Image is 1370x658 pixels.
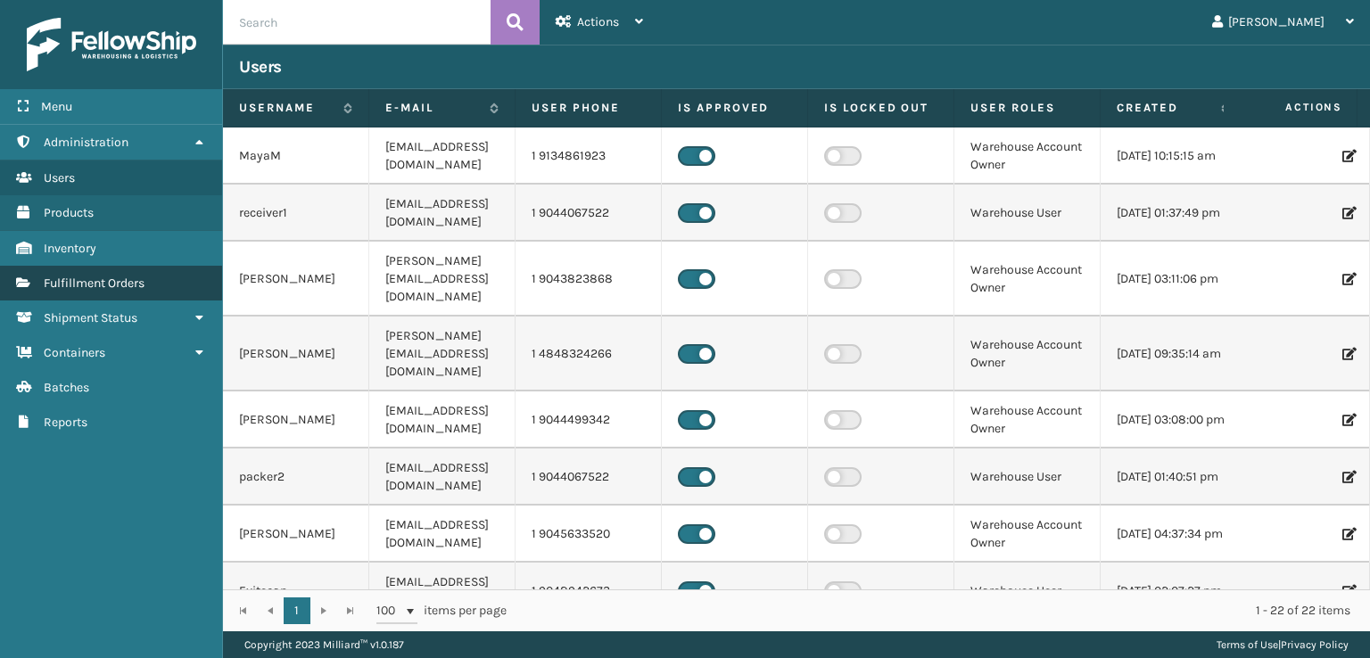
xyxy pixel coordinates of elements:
[1342,150,1353,162] i: Edit
[284,597,310,624] a: 1
[954,448,1101,506] td: Warehouse User
[678,100,791,116] label: Is Approved
[1101,317,1247,391] td: [DATE] 09:35:14 am
[223,563,369,620] td: Exitscan
[239,100,334,116] label: Username
[44,135,128,150] span: Administration
[954,563,1101,620] td: Warehouse User
[954,185,1101,242] td: Warehouse User
[1342,585,1353,597] i: Edit
[532,100,645,116] label: User phone
[369,563,516,620] td: [EMAIL_ADDRESS][DOMAIN_NAME]
[44,380,89,395] span: Batches
[376,602,403,620] span: 100
[44,310,137,325] span: Shipment Status
[223,127,369,185] td: MayaM
[239,56,282,78] h3: Users
[369,391,516,448] td: [EMAIL_ADDRESS][DOMAIN_NAME]
[1101,391,1247,448] td: [DATE] 03:08:00 pm
[376,597,507,624] span: items per page
[516,127,662,185] td: 1 9134861923
[369,127,516,185] td: [EMAIL_ADDRESS][DOMAIN_NAME]
[516,185,662,242] td: 1 9044067522
[1101,448,1247,506] td: [DATE] 01:40:51 pm
[516,317,662,391] td: 1 4848324266
[1217,631,1349,658] div: |
[970,100,1084,116] label: User Roles
[1101,563,1247,620] td: [DATE] 02:07:27 pm
[1101,127,1247,185] td: [DATE] 10:15:15 am
[577,14,619,29] span: Actions
[954,317,1101,391] td: Warehouse Account Owner
[223,506,369,563] td: [PERSON_NAME]
[223,391,369,448] td: [PERSON_NAME]
[44,205,94,220] span: Products
[516,506,662,563] td: 1 9045633520
[1342,348,1353,360] i: Edit
[44,415,87,430] span: Reports
[27,18,196,71] img: logo
[244,631,404,658] p: Copyright 2023 Milliard™ v 1.0.187
[516,563,662,620] td: 1 9048942673
[1217,638,1278,651] a: Terms of Use
[954,242,1101,317] td: Warehouse Account Owner
[1281,638,1349,651] a: Privacy Policy
[1342,273,1353,285] i: Edit
[369,506,516,563] td: [EMAIL_ADDRESS][DOMAIN_NAME]
[1342,207,1353,219] i: Edit
[1229,93,1353,122] span: Actions
[44,276,144,291] span: Fulfillment Orders
[1342,528,1353,540] i: Edit
[516,391,662,448] td: 1 9044499342
[532,602,1350,620] div: 1 - 22 of 22 items
[516,242,662,317] td: 1 9043823868
[369,317,516,391] td: [PERSON_NAME][EMAIL_ADDRESS][DOMAIN_NAME]
[954,391,1101,448] td: Warehouse Account Owner
[369,185,516,242] td: [EMAIL_ADDRESS][DOMAIN_NAME]
[369,448,516,506] td: [EMAIL_ADDRESS][DOMAIN_NAME]
[385,100,481,116] label: E-mail
[1101,506,1247,563] td: [DATE] 04:37:34 pm
[954,127,1101,185] td: Warehouse Account Owner
[824,100,937,116] label: Is Locked Out
[1342,471,1353,483] i: Edit
[223,448,369,506] td: packer2
[223,185,369,242] td: receiver1
[223,242,369,317] td: [PERSON_NAME]
[1101,242,1247,317] td: [DATE] 03:11:06 pm
[223,317,369,391] td: [PERSON_NAME]
[1342,414,1353,426] i: Edit
[41,99,72,114] span: Menu
[369,242,516,317] td: [PERSON_NAME][EMAIL_ADDRESS][DOMAIN_NAME]
[44,170,75,185] span: Users
[44,241,96,256] span: Inventory
[44,345,105,360] span: Containers
[1117,100,1212,116] label: Created
[954,506,1101,563] td: Warehouse Account Owner
[1101,185,1247,242] td: [DATE] 01:37:49 pm
[516,448,662,506] td: 1 9044067522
